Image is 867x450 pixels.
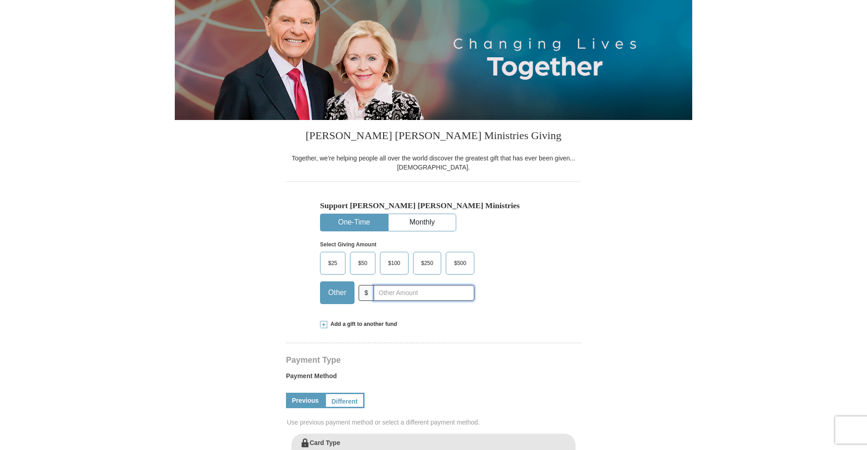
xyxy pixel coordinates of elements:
[327,320,397,328] span: Add a gift to another fund
[324,286,351,300] span: Other
[324,256,342,270] span: $25
[389,214,456,231] button: Monthly
[286,154,581,172] div: Together, we're helping people all over the world discover the greatest gift that has ever been g...
[384,256,405,270] span: $100
[286,393,325,408] a: Previous
[286,356,581,364] h4: Payment Type
[320,241,376,248] strong: Select Giving Amount
[449,256,471,270] span: $500
[325,393,365,408] a: Different
[354,256,372,270] span: $50
[286,371,581,385] label: Payment Method
[286,120,581,154] h3: [PERSON_NAME] [PERSON_NAME] Ministries Giving
[417,256,438,270] span: $250
[320,201,547,210] h5: Support [PERSON_NAME] [PERSON_NAME] Ministries
[287,418,582,427] span: Use previous payment method or select a different payment method.
[320,214,388,231] button: One-Time
[374,285,474,301] input: Other Amount
[359,285,374,301] span: $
